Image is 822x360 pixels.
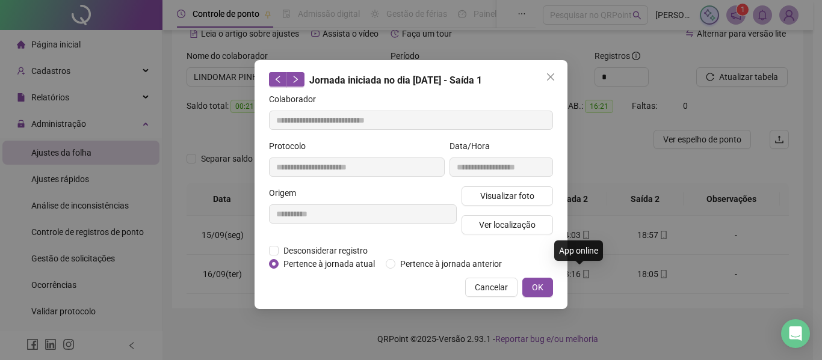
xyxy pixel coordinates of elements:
span: left [274,75,282,84]
span: Desconsiderar registro [279,244,372,257]
span: right [291,75,300,84]
span: close [546,72,555,82]
span: OK [532,281,543,294]
label: Protocolo [269,139,314,153]
div: Jornada iniciada no dia [DATE] - Saída 1 [269,72,553,88]
button: Visualizar foto [462,186,553,206]
button: left [269,72,287,87]
button: OK [522,278,553,297]
button: Cancelar [465,278,518,297]
label: Colaborador [269,93,324,106]
button: Close [541,67,560,87]
div: Open Intercom Messenger [781,319,810,348]
label: Origem [269,186,304,200]
span: Pertence à jornada anterior [395,257,507,270]
span: Cancelar [475,281,508,294]
button: right [286,72,304,87]
button: Ver localização [462,215,553,234]
span: Visualizar foto [480,189,534,203]
span: Pertence à jornada atual [279,257,380,270]
label: Data/Hora [450,139,498,153]
span: Ver localização [479,218,536,231]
